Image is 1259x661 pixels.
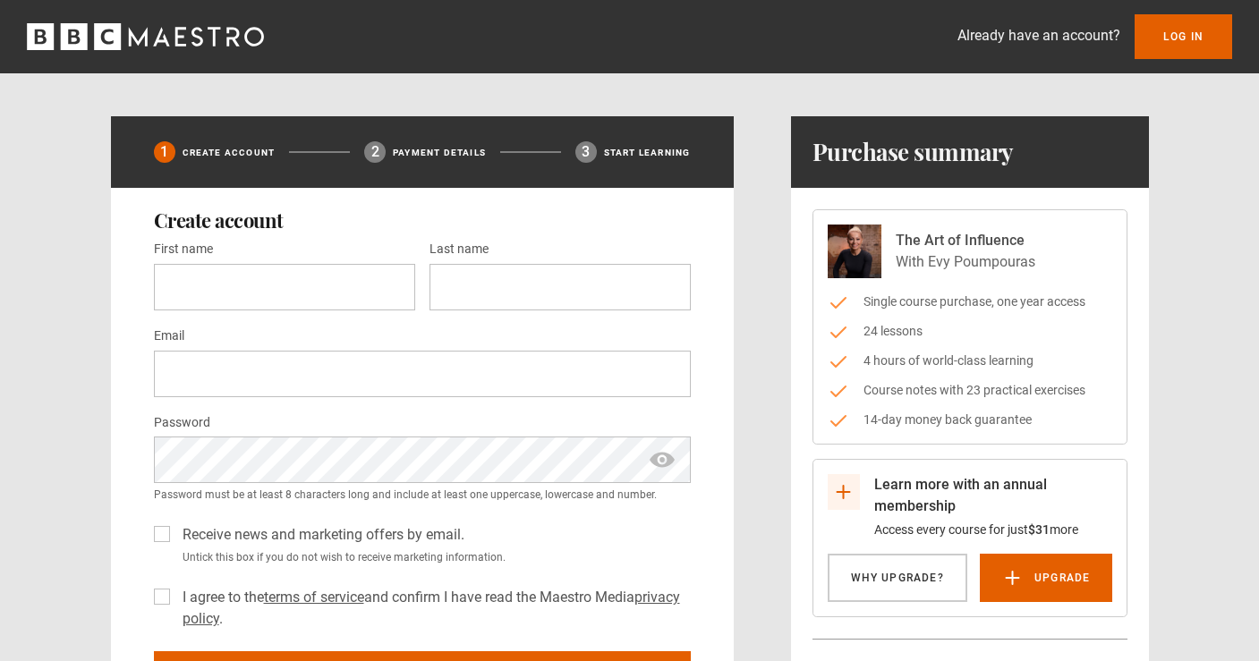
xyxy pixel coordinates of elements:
label: Email [154,326,184,347]
p: Already have an account? [957,25,1120,47]
p: With Evy Poumpouras [896,251,1035,273]
p: The Art of Influence [896,230,1035,251]
p: Start learning [604,146,691,159]
li: 24 lessons [828,322,1112,341]
svg: BBC Maestro [27,23,264,50]
label: Last name [430,239,489,260]
label: Password [154,412,210,434]
li: 14-day money back guarantee [828,411,1112,429]
li: 4 hours of world-class learning [828,352,1112,370]
p: Payment details [393,146,486,159]
a: Log In [1135,14,1232,59]
label: Receive news and marketing offers by email. [175,524,464,546]
small: Untick this box if you do not wish to receive marketing information. [175,549,691,565]
label: I agree to the and confirm I have read the Maestro Media . [175,587,691,630]
a: Why Upgrade? [828,554,967,602]
h2: Create account [154,209,691,231]
h1: Purchase summary [812,138,1014,166]
div: 2 [364,141,386,163]
li: Course notes with 23 practical exercises [828,381,1112,400]
p: Learn more with an annual membership [874,474,1111,517]
a: Upgrade [980,554,1111,602]
p: Create Account [183,146,276,159]
li: Single course purchase, one year access [828,292,1112,311]
small: Password must be at least 8 characters long and include at least one uppercase, lowercase and num... [154,487,691,503]
p: Access every course for just more [874,521,1111,539]
span: $31 [1028,522,1050,537]
div: 3 [575,141,597,163]
a: terms of service [264,589,364,606]
label: First name [154,239,213,260]
span: show password [648,436,676,483]
div: 1 [154,141,175,163]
